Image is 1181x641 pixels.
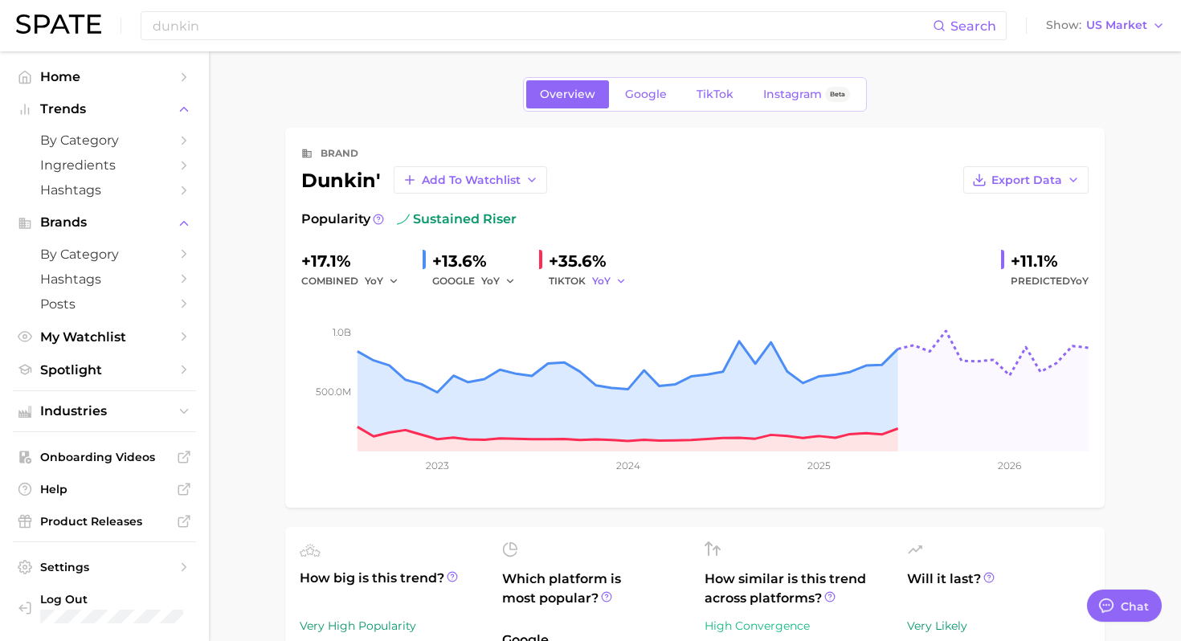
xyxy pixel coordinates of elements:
[426,459,449,472] tspan: 2023
[13,153,196,178] a: Ingredients
[13,267,196,292] a: Hashtags
[592,272,627,291] button: YoY
[422,174,521,187] span: Add to Watchlist
[40,482,169,496] span: Help
[907,570,1090,608] span: Will it last?
[1070,275,1089,287] span: YoY
[13,178,196,202] a: Hashtags
[549,248,637,274] div: +35.6%
[40,247,169,262] span: by Category
[592,274,611,288] span: YoY
[40,296,169,312] span: Posts
[40,157,169,173] span: Ingredients
[13,477,196,501] a: Help
[1042,15,1169,36] button: ShowUS Market
[40,102,169,116] span: Trends
[611,80,680,108] a: Google
[705,570,888,608] span: How similar is this trend across platforms?
[13,509,196,533] a: Product Releases
[1011,248,1089,274] div: +11.1%
[397,213,410,226] img: sustained riser
[40,514,169,529] span: Product Releases
[13,292,196,316] a: Posts
[40,272,169,287] span: Hashtags
[301,210,370,229] span: Popularity
[300,616,483,635] div: Very High Popularity
[963,166,1089,194] button: Export Data
[625,88,667,101] span: Google
[40,450,169,464] span: Onboarding Videos
[830,88,845,101] span: Beta
[1086,21,1147,30] span: US Market
[394,166,547,194] button: Add to Watchlist
[1011,272,1089,291] span: Predicted
[40,362,169,378] span: Spotlight
[321,144,358,163] div: brand
[13,97,196,121] button: Trends
[151,12,933,39] input: Search here for a brand, industry, or ingredient
[40,329,169,345] span: My Watchlist
[697,88,734,101] span: TikTok
[13,587,196,628] a: Log out. Currently logged in with e-mail jhayes@hunterpr.com.
[301,248,410,274] div: +17.1%
[540,88,595,101] span: Overview
[40,592,183,606] span: Log Out
[365,272,399,291] button: YoY
[950,18,996,34] span: Search
[502,570,685,623] span: Which platform is most popular?
[705,616,888,635] div: High Convergence
[13,445,196,469] a: Onboarding Videos
[907,616,1090,635] div: Very Likely
[13,242,196,267] a: by Category
[998,459,1021,472] tspan: 2026
[40,133,169,148] span: by Category
[13,399,196,423] button: Industries
[991,174,1062,187] span: Export Data
[13,325,196,349] a: My Watchlist
[397,210,517,229] span: sustained riser
[432,248,526,274] div: +13.6%
[481,272,516,291] button: YoY
[40,69,169,84] span: Home
[683,80,747,108] a: TikTok
[13,357,196,382] a: Spotlight
[549,272,637,291] div: TIKTOK
[432,272,526,291] div: GOOGLE
[40,560,169,574] span: Settings
[301,272,410,291] div: combined
[763,88,822,101] span: Instagram
[13,210,196,235] button: Brands
[301,166,547,194] div: dunkin'
[40,404,169,418] span: Industries
[300,569,483,608] span: How big is this trend?
[526,80,609,108] a: Overview
[807,459,831,472] tspan: 2025
[616,459,640,472] tspan: 2024
[16,14,101,34] img: SPATE
[13,128,196,153] a: by Category
[13,555,196,579] a: Settings
[40,182,169,198] span: Hashtags
[750,80,864,108] a: InstagramBeta
[365,274,383,288] span: YoY
[40,215,169,230] span: Brands
[13,64,196,89] a: Home
[481,274,500,288] span: YoY
[1046,21,1081,30] span: Show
